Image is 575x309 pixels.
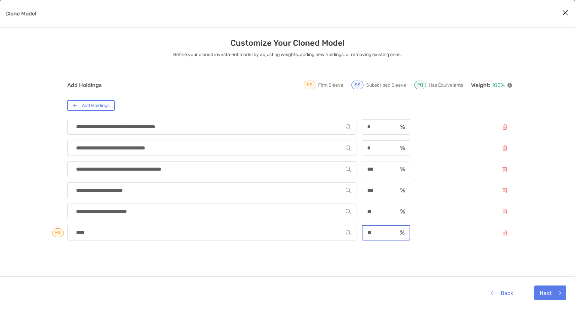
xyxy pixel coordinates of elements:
[318,81,343,89] p: Firm Sleeve
[400,167,405,172] img: input icon
[55,230,61,235] p: FS
[346,230,351,235] img: Search Icon
[400,145,405,150] img: input icon
[67,100,115,111] button: Add Holdings
[354,83,360,87] p: SS
[400,209,405,214] img: input icon
[173,50,402,59] p: Refine your cloned investment model by adjusting weights, adding new holdings, or removing existi...
[5,9,36,18] p: Clone Model
[486,285,518,300] button: Back
[429,81,463,89] p: Has Equivalents
[400,124,405,129] img: input icon
[417,83,423,87] p: EQ
[560,8,570,18] button: Close modal
[534,285,566,300] button: Next
[400,230,405,235] img: input icon
[400,188,405,193] img: input icon
[346,188,351,193] img: Search Icon
[346,167,351,172] img: Search Icon
[366,81,406,89] p: Subscribed Sleeve
[471,81,512,89] p: Weight:
[346,209,351,214] img: Search Icon
[307,83,312,87] p: FS
[346,124,351,130] img: Search Icon
[67,81,102,89] p: Add Holdings
[346,145,351,151] img: Search Icon
[492,82,505,88] span: 100 %
[230,38,345,48] h3: Customize Your Cloned Model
